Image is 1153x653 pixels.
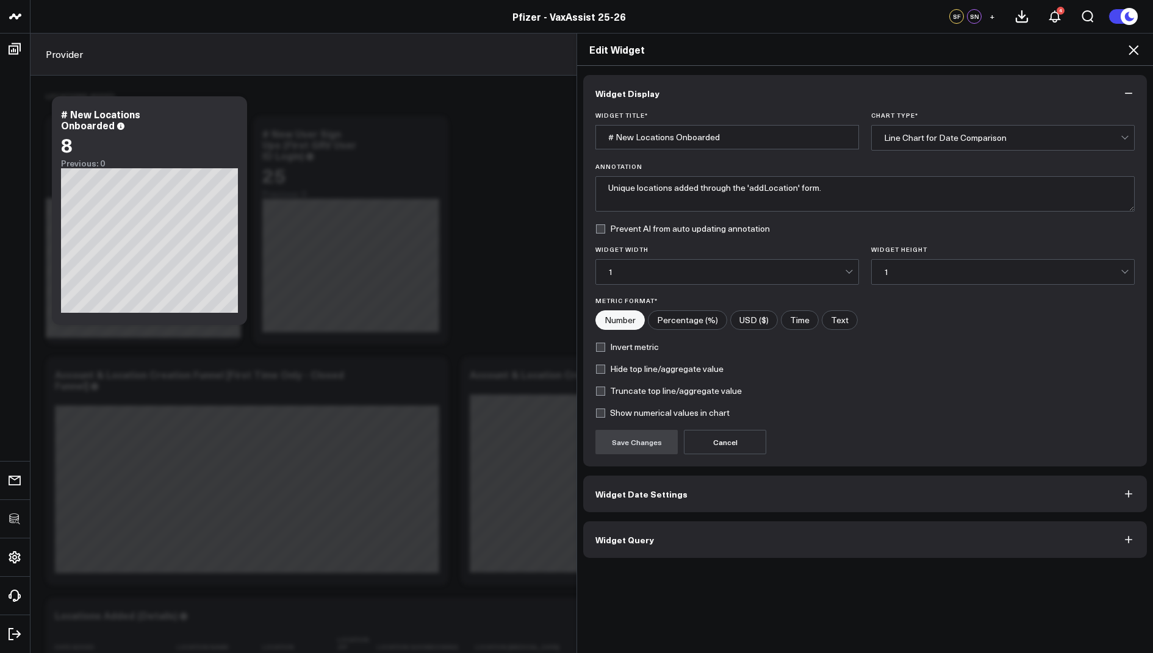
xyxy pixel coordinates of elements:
[871,246,1135,253] label: Widget Height
[822,310,858,330] label: Text
[595,88,659,98] span: Widget Display
[595,386,742,396] label: Truncate top line/aggregate value
[583,521,1147,558] button: Widget Query
[595,535,654,544] span: Widget Query
[967,9,982,24] div: SN
[608,267,845,277] div: 1
[595,408,730,418] label: Show numerical values in chart
[781,310,819,330] label: Time
[1057,7,1065,15] div: 4
[949,9,964,24] div: SF
[583,476,1147,512] button: Widget Date Settings
[684,430,766,454] button: Cancel
[884,133,1121,143] div: Line Chart for Date Comparison
[595,246,859,253] label: Widget Width
[512,10,626,23] a: Pfizer - VaxAssist 25-26
[595,297,1135,304] label: Metric Format*
[595,489,688,499] span: Widget Date Settings
[595,176,1135,212] textarea: Unique locations added through the 'addLocation' form.
[595,125,859,149] input: Enter your widget title
[589,43,1141,56] h2: Edit Widget
[595,224,770,234] label: Prevent AI from auto updating annotation
[884,267,1121,277] div: 1
[871,112,1135,119] label: Chart Type *
[595,364,724,374] label: Hide top line/aggregate value
[648,310,727,330] label: Percentage (%)
[595,163,1135,170] label: Annotation
[595,310,645,330] label: Number
[595,112,859,119] label: Widget Title *
[595,342,659,352] label: Invert metric
[583,75,1147,112] button: Widget Display
[990,12,995,21] span: +
[730,310,778,330] label: USD ($)
[985,9,999,24] button: +
[595,430,678,454] button: Save Changes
